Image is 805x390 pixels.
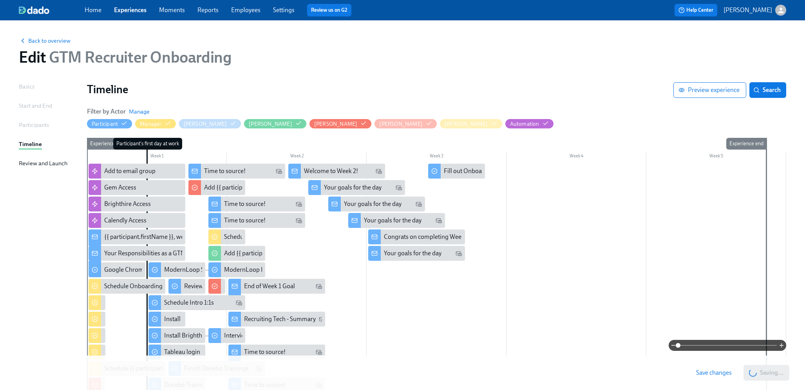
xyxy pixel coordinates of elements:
[19,6,85,14] a: dado
[507,152,646,162] div: Week 4
[168,279,205,294] div: Review our team SOP
[307,4,351,16] button: Review us on G2
[104,183,136,192] div: Gem Access
[19,121,49,129] div: Participants
[456,250,462,256] svg: Work Email
[314,120,358,128] div: Hide Mel Mohn
[208,197,305,211] div: Time to source!
[348,213,445,228] div: Your goals for the day
[249,120,292,128] div: Hide Calla Martin
[244,315,316,323] div: Recruiting Tech - Summary
[204,183,308,192] div: Add {{ participant.fullName }} to 1:1 list
[724,6,772,14] p: [PERSON_NAME]
[749,82,786,98] button: Search
[140,120,161,128] div: Hide Manager
[368,229,465,244] div: Congrats on completing Week 2!
[691,365,737,381] button: Save changes
[188,164,285,179] div: Time to source!
[89,180,185,195] div: Gem Access
[324,183,382,192] div: Your goals for the day
[296,217,302,224] svg: Work Email
[396,184,402,191] svg: Work Email
[678,6,713,14] span: Help Center
[227,152,367,162] div: Week 2
[104,200,151,208] div: Brighthire Access
[184,120,227,128] div: Hide Abby Kim
[89,164,185,179] div: Add to email group
[755,86,781,94] span: Search
[164,348,200,356] div: Tableau login
[19,82,34,91] div: Basics
[224,265,308,274] div: ModernLoop Personal Settings
[724,5,786,16] button: [PERSON_NAME]
[208,328,245,343] div: Interview Recording Review
[104,216,147,225] div: Calendly Access
[228,312,325,327] div: Recruiting Tech - Summary
[148,312,185,327] div: Install Gem Extension
[224,249,361,258] div: Add {{ participant.fullName }} to Monthly All Hands
[311,6,347,14] a: Review us on G2
[273,6,295,14] a: Settings
[316,283,322,289] svg: Work Email
[89,197,185,211] div: Brighthire Access
[135,119,175,128] button: Manager
[188,180,245,195] div: Add {{ participant.fullName }} to 1:1 list
[208,213,305,228] div: Time to source!
[148,295,245,310] div: Schedule Intro 1:1s
[276,168,282,174] svg: Work Email
[231,6,260,14] a: Employees
[316,349,322,355] svg: Work Email
[148,345,205,359] div: Tableau login
[19,140,42,148] div: Timeline
[89,279,165,294] div: Schedule Onboarding Sync - First Prelims
[164,331,237,340] div: Install Brighthire Extension
[384,249,441,258] div: Your goals for the day
[224,200,266,208] div: Time to source!
[436,217,442,224] svg: Work Email
[224,216,266,225] div: Time to source!
[228,279,325,294] div: End of Week 1 Goal
[376,168,382,174] svg: Work Email
[184,282,242,291] div: Review our team SOP
[374,119,437,128] button: [PERSON_NAME]
[87,138,129,150] div: Experience start
[104,167,156,175] div: Add to email group
[164,315,222,323] div: Install Gem Extension
[244,119,306,128] button: [PERSON_NAME]
[384,233,471,241] div: Congrats on completing Week 2!
[675,4,717,16] button: Help Center
[379,120,423,128] div: Hide Ryan Hillmer
[164,265,218,274] div: ModernLoop Set Up
[114,6,147,14] a: Experiences
[304,167,358,175] div: Welcome to Week 2!
[204,167,246,175] div: Time to source!
[309,119,372,128] button: [PERSON_NAME]
[148,328,205,343] div: Install Brighthire Extension
[19,37,71,45] button: Back to overview
[505,119,554,128] button: Automation
[19,159,67,168] div: Review and Launch
[19,101,52,110] div: Start and End
[89,246,185,261] div: Your Responsibilities as a GTM Recruiter
[416,201,422,207] svg: Work Email
[104,265,208,274] div: Google Chrome - Default Web Browser
[179,119,241,128] button: [PERSON_NAME]
[208,229,245,244] div: Schedule weekly 1:1s with {{ participant.fullName }}
[364,216,421,225] div: Your goals for the day
[244,282,295,291] div: End of Week 1 Goal
[510,120,539,128] div: Hide Automation
[104,249,212,258] div: Your Responsibilities as a GTM Recruiter
[85,6,101,14] a: Home
[104,282,214,291] div: Schedule Onboarding Sync - First Prelims
[148,262,205,277] div: ModernLoop Set Up
[244,348,286,356] div: Time to source!
[673,82,746,98] button: Preview experience
[87,119,132,128] button: Participant
[129,108,150,116] span: Manage
[19,48,231,67] h1: Edit
[319,316,325,322] svg: Work Email
[236,300,242,306] svg: Work Email
[197,6,219,14] a: Reports
[89,229,185,244] div: {{ participant.firstName }}, welcome to the team!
